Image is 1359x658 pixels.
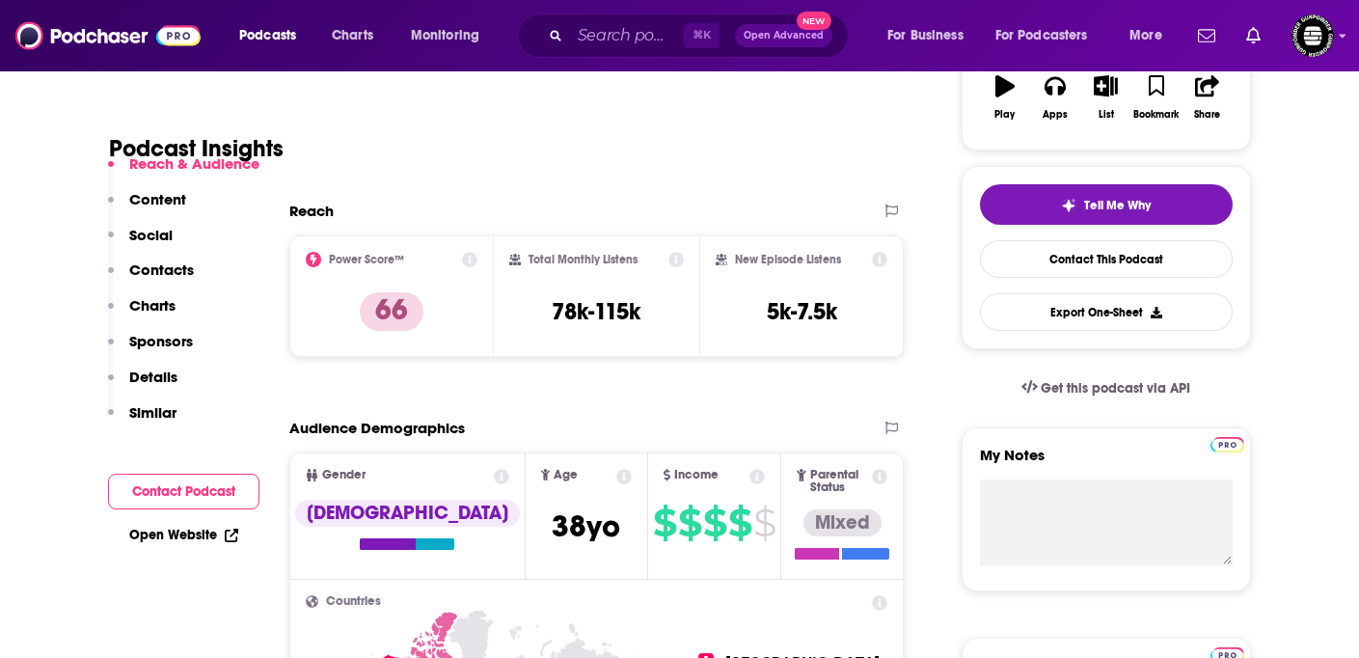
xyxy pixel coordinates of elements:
[1133,109,1179,121] div: Bookmark
[108,368,177,403] button: Details
[552,297,640,326] h3: 78k-115k
[995,22,1088,49] span: For Podcasters
[1190,19,1223,52] a: Show notifications dropdown
[1194,109,1220,121] div: Share
[289,202,334,220] h2: Reach
[326,595,381,608] span: Countries
[15,17,201,54] img: Podchaser - Follow, Share and Rate Podcasts
[411,22,479,49] span: Monitoring
[129,332,193,350] p: Sponsors
[674,469,719,481] span: Income
[887,22,964,49] span: For Business
[1061,198,1076,213] img: tell me why sparkle
[980,446,1233,480] label: My Notes
[735,24,832,47] button: Open AdvancedNew
[360,292,423,331] p: 66
[1099,109,1114,121] div: List
[108,403,177,439] button: Similar
[109,134,284,163] h1: Podcast Insights
[980,63,1030,132] button: Play
[735,253,841,266] h2: New Episode Listens
[1210,434,1244,452] a: Pro website
[319,20,385,51] a: Charts
[397,20,504,51] button: open menu
[797,12,831,30] span: New
[1182,63,1232,132] button: Share
[1210,437,1244,452] img: Podchaser Pro
[980,184,1233,225] button: tell me why sparkleTell Me Why
[1131,63,1182,132] button: Bookmark
[129,527,238,543] a: Open Website
[1291,14,1334,57] button: Show profile menu
[129,154,259,173] p: Reach & Audience
[1291,14,1334,57] img: User Profile
[108,226,173,261] button: Social
[554,469,578,481] span: Age
[226,20,321,51] button: open menu
[678,507,701,538] span: $
[744,31,824,41] span: Open Advanced
[552,507,620,545] span: 38 yo
[1080,63,1130,132] button: List
[983,20,1116,51] button: open menu
[108,190,186,226] button: Content
[1129,22,1162,49] span: More
[129,260,194,279] p: Contacts
[728,507,751,538] span: $
[332,22,373,49] span: Charts
[529,253,638,266] h2: Total Monthly Listens
[1043,109,1068,121] div: Apps
[108,296,176,332] button: Charts
[1291,14,1334,57] span: Logged in as KarinaSabol
[653,507,676,538] span: $
[108,332,193,368] button: Sponsors
[874,20,988,51] button: open menu
[1116,20,1186,51] button: open menu
[980,240,1233,278] a: Contact This Podcast
[980,293,1233,331] button: Export One-Sheet
[329,253,404,266] h2: Power Score™
[108,474,259,509] button: Contact Podcast
[1006,365,1207,412] a: Get this podcast via API
[129,190,186,208] p: Content
[108,154,259,190] button: Reach & Audience
[129,368,177,386] p: Details
[1030,63,1080,132] button: Apps
[570,20,684,51] input: Search podcasts, credits, & more...
[322,469,366,481] span: Gender
[703,507,726,538] span: $
[129,226,173,244] p: Social
[108,260,194,296] button: Contacts
[753,507,775,538] span: $
[129,296,176,315] p: Charts
[810,469,869,494] span: Parental Status
[1238,19,1268,52] a: Show notifications dropdown
[295,500,520,527] div: [DEMOGRAPHIC_DATA]
[535,14,867,58] div: Search podcasts, credits, & more...
[239,22,296,49] span: Podcasts
[994,109,1015,121] div: Play
[1041,380,1190,397] span: Get this podcast via API
[289,419,465,437] h2: Audience Demographics
[684,23,720,48] span: ⌘ K
[767,297,837,326] h3: 5k-7.5k
[1084,198,1151,213] span: Tell Me Why
[803,509,882,536] div: Mixed
[129,403,177,422] p: Similar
